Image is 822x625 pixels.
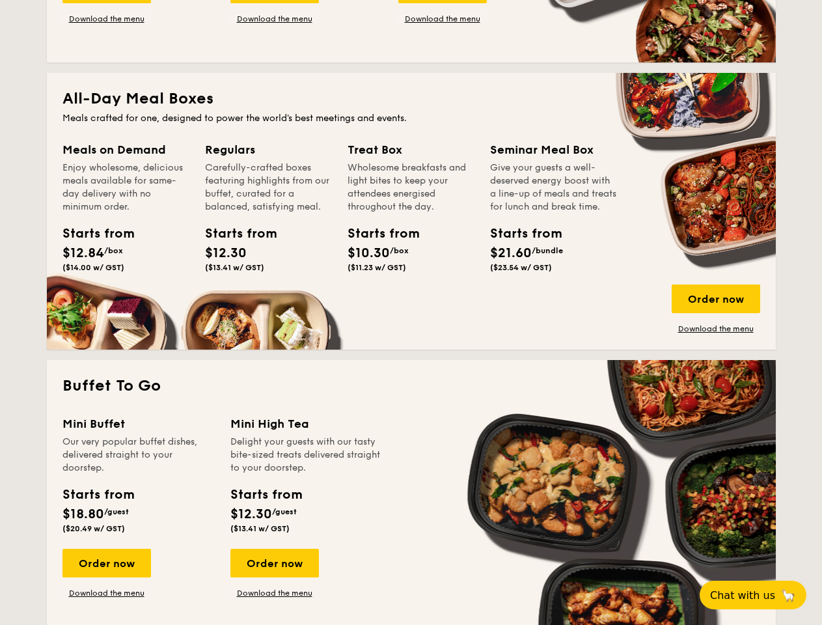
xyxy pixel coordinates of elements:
div: Wholesome breakfasts and light bites to keep your attendees energised throughout the day. [348,161,474,214]
div: Order now [230,549,319,577]
span: /box [390,246,409,255]
a: Download the menu [230,14,319,24]
h2: Buffet To Go [62,376,760,396]
div: Carefully-crafted boxes featuring highlights from our buffet, curated for a balanced, satisfying ... [205,161,332,214]
div: Give your guests a well-deserved energy boost with a line-up of meals and treats for lunch and br... [490,161,617,214]
div: Starts from [230,485,301,505]
span: /guest [272,507,297,516]
div: Order now [672,285,760,313]
div: Starts from [62,485,133,505]
div: Starts from [205,224,264,243]
span: /bundle [532,246,563,255]
span: 🦙 [780,588,796,603]
span: $12.84 [62,245,104,261]
div: Starts from [348,224,406,243]
span: $12.30 [230,507,272,522]
span: $10.30 [348,245,390,261]
span: $18.80 [62,507,104,522]
span: ($13.41 w/ GST) [230,524,290,533]
span: ($20.49 w/ GST) [62,524,125,533]
span: ($11.23 w/ GST) [348,263,406,272]
a: Download the menu [230,588,319,598]
a: Download the menu [398,14,487,24]
a: Download the menu [672,324,760,334]
span: $21.60 [490,245,532,261]
span: ($14.00 w/ GST) [62,263,124,272]
div: Treat Box [348,141,474,159]
span: Chat with us [710,589,775,602]
div: Enjoy wholesome, delicious meals available for same-day delivery with no minimum order. [62,161,189,214]
div: Regulars [205,141,332,159]
span: $12.30 [205,245,247,261]
div: Delight your guests with our tasty bite-sized treats delivered straight to your doorstep. [230,436,383,475]
span: ($23.54 w/ GST) [490,263,552,272]
div: Seminar Meal Box [490,141,617,159]
div: Starts from [490,224,549,243]
div: Mini High Tea [230,415,383,433]
div: Order now [62,549,151,577]
span: /box [104,246,123,255]
div: Meals crafted for one, designed to power the world's best meetings and events. [62,112,760,125]
div: Our very popular buffet dishes, delivered straight to your doorstep. [62,436,215,475]
h2: All-Day Meal Boxes [62,89,760,109]
div: Starts from [62,224,121,243]
div: Meals on Demand [62,141,189,159]
span: ($13.41 w/ GST) [205,263,264,272]
div: Mini Buffet [62,415,215,433]
a: Download the menu [62,588,151,598]
button: Chat with us🦙 [700,581,806,609]
a: Download the menu [62,14,151,24]
span: /guest [104,507,129,516]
